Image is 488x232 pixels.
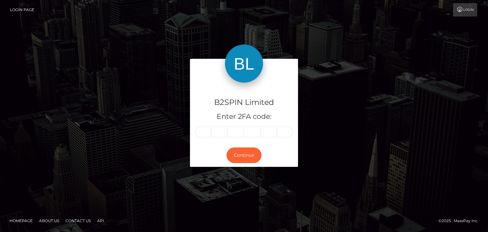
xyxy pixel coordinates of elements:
[10,3,34,17] a: Login Page
[95,216,107,226] a: API
[37,216,62,226] a: About Us
[7,216,35,226] a: Homepage
[195,97,293,108] h4: B2SPIN Limited
[438,217,483,224] div: © 2025 , MassPay Inc.
[453,3,477,17] a: Login
[63,216,93,226] a: Contact Us
[195,112,293,122] h5: Enter 2FA code:
[225,44,263,83] img: B2SPIN Limited
[227,147,261,163] button: Continue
